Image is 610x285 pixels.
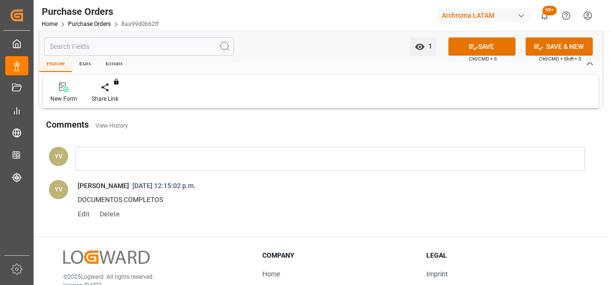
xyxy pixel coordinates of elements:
[426,270,448,278] a: Imprint
[448,37,516,56] button: SAVE
[96,210,120,218] span: Delete
[129,182,199,190] span: [DATE] 12:15:02 p.m.
[55,153,62,160] span: YV
[63,273,238,281] p: © 2025 Logward. All rights reserved.
[68,21,111,27] a: Purchase Orders
[39,56,72,72] div: Home
[469,55,497,62] span: Ctrl/CMD + S
[539,55,581,62] span: Ctrl/CMD + Shift + S
[262,270,280,278] a: Home
[50,95,77,103] div: New Form
[410,37,437,56] button: open menu
[46,118,89,131] h2: Comments
[42,4,159,19] div: Purchase Orders
[55,186,62,193] span: YV
[44,37,234,56] input: Search Fields
[63,250,150,264] img: Logward Logo
[425,42,432,50] span: 1
[555,5,577,26] button: Help Center
[78,194,561,206] p: DOCUMENTOS COMPLETOS
[78,210,96,218] span: Edit
[262,250,414,261] h3: Company
[438,6,534,24] button: Archroma LATAM
[98,56,130,72] div: Email
[78,182,129,190] span: [PERSON_NAME]
[542,6,557,15] span: 99+
[72,56,98,72] div: Edit
[426,250,578,261] h3: Legal
[95,122,128,129] a: View History
[438,9,530,23] div: Archroma LATAM
[526,37,593,56] button: SAVE & NEW
[42,21,58,27] a: Home
[534,5,555,26] button: show 100 new notifications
